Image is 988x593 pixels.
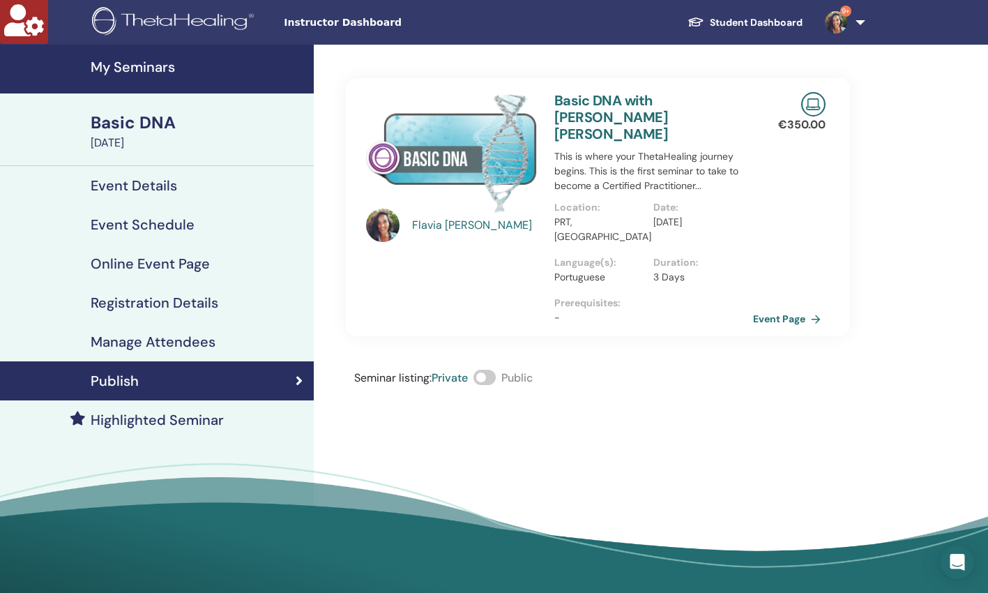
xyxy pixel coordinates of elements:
p: Prerequisites : [554,296,753,310]
h4: Registration Details [91,294,218,311]
img: Live Online Seminar [801,92,826,117]
span: Private [432,370,468,385]
h4: Publish [91,373,139,389]
h4: Event Schedule [91,216,195,233]
span: 9+ [840,6,851,17]
img: Basic DNA [366,92,538,213]
a: Event Page [753,308,826,329]
span: Public [501,370,533,385]
h4: My Seminars [91,59,305,75]
div: Open Intercom Messenger [941,546,974,579]
img: default.jpg [366,209,400,242]
a: Flavia [PERSON_NAME] [412,217,541,234]
span: Seminar listing : [354,370,432,385]
a: Student Dashboard [676,10,814,36]
p: This is where your ThetaHealing journey begins. This is the first seminar to take to become a Cer... [554,149,753,193]
a: Basic DNA with [PERSON_NAME] [PERSON_NAME] [554,91,668,143]
p: Portuguese [554,270,645,285]
a: Basic DNA[DATE] [82,111,314,151]
p: Duration : [653,255,744,270]
h4: Event Details [91,177,177,194]
span: Instructor Dashboard [284,15,493,30]
p: [DATE] [653,215,744,230]
img: logo.png [92,7,259,38]
p: Location : [554,200,645,215]
p: Language(s) : [554,255,645,270]
p: PRT, [GEOGRAPHIC_DATA] [554,215,645,244]
h4: Highlighted Seminar [91,412,224,428]
p: - [554,310,753,325]
p: € 350.00 [778,117,826,133]
div: Basic DNA [91,111,305,135]
p: 3 Days [653,270,744,285]
h4: Online Event Page [91,255,210,272]
p: Date : [653,200,744,215]
h4: Manage Attendees [91,333,215,350]
div: [DATE] [91,135,305,151]
img: graduation-cap-white.svg [687,16,704,28]
img: default.jpg [825,11,847,33]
